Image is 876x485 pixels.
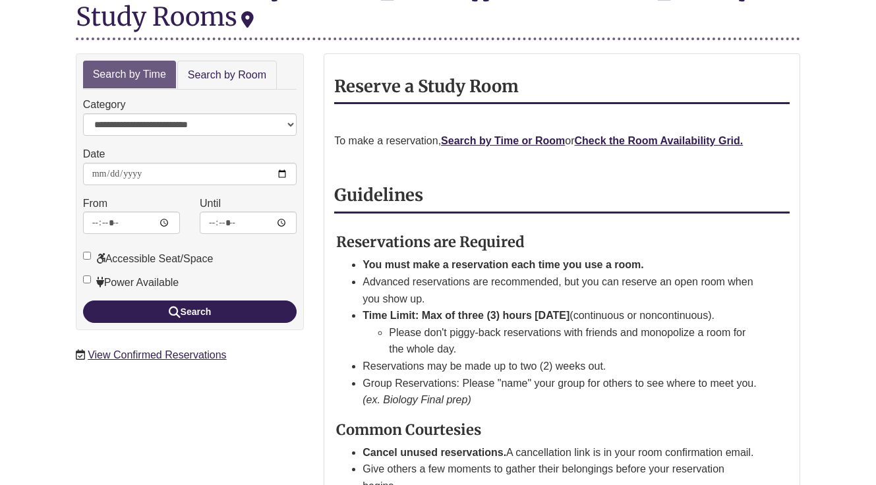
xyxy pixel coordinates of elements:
[83,274,179,291] label: Power Available
[200,195,221,212] label: Until
[389,324,758,358] li: Please don't piggy-back reservations with friends and monopolize a room for the whole day.
[363,310,569,321] strong: Time Limit: Max of three (3) hours [DATE]
[363,394,471,405] em: (ex. Biology Final prep)
[83,195,107,212] label: From
[336,420,481,439] strong: Common Courtesies
[83,252,91,260] input: Accessible Seat/Space
[83,146,105,163] label: Date
[177,61,277,90] a: Search by Room
[83,96,126,113] label: Category
[83,61,176,89] a: Search by Time
[363,273,758,307] li: Advanced reservations are recommended, but you can reserve an open room when you show up.
[83,275,91,283] input: Power Available
[334,76,519,97] strong: Reserve a Study Room
[363,444,758,461] li: A cancellation link is in your room confirmation email.
[83,250,214,268] label: Accessible Seat/Space
[441,135,565,146] a: Search by Time or Room
[363,358,758,375] li: Reservations may be made up to two (2) weeks out.
[83,300,297,323] button: Search
[363,375,758,409] li: Group Reservations: Please "name" your group for others to see where to meet you.
[334,132,790,150] p: To make a reservation, or
[363,447,506,458] strong: Cancel unused reservations.
[334,185,423,206] strong: Guidelines
[575,135,744,146] a: Check the Room Availability Grid.
[363,259,644,270] strong: You must make a reservation each time you use a room.
[363,307,758,358] li: (continuous or noncontinuous).
[336,233,525,251] strong: Reservations are Required
[88,349,226,360] a: View Confirmed Reservations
